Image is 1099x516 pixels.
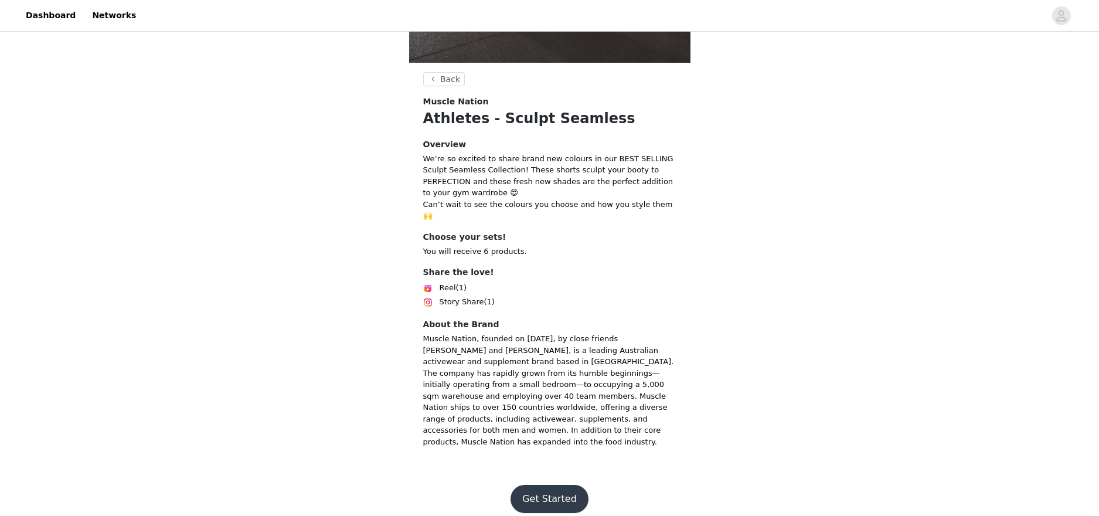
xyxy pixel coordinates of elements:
img: Instagram Reels Icon [423,284,433,293]
button: Back [423,72,465,86]
span: Muscle Nation [423,96,489,108]
h4: Choose your sets! [423,231,676,243]
span: (1) [484,296,495,308]
p: Muscle Nation, founded on [DATE], by close friends [PERSON_NAME] and [PERSON_NAME], is a leading ... [423,333,676,447]
h4: Overview [423,138,676,151]
a: Dashboard [19,2,83,29]
h4: About the Brand [423,318,676,331]
div: avatar [1056,6,1067,25]
h4: Share the love! [423,266,676,279]
span: (1) [456,282,467,294]
img: Instagram Icon [423,298,433,307]
button: Get Started [511,485,588,513]
span: Story Share [440,296,484,308]
p: You will receive 6 products. [423,246,676,257]
h1: Athletes - Sculpt Seamless [423,108,676,129]
span: Reel [440,282,456,294]
a: Networks [85,2,143,29]
p: We’re so excited to share brand new colours in our BEST SELLING Sculpt Seamless Collection! These... [423,153,676,199]
p: Can’t wait to see the colours you choose and how you style them 🙌 [423,199,676,222]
